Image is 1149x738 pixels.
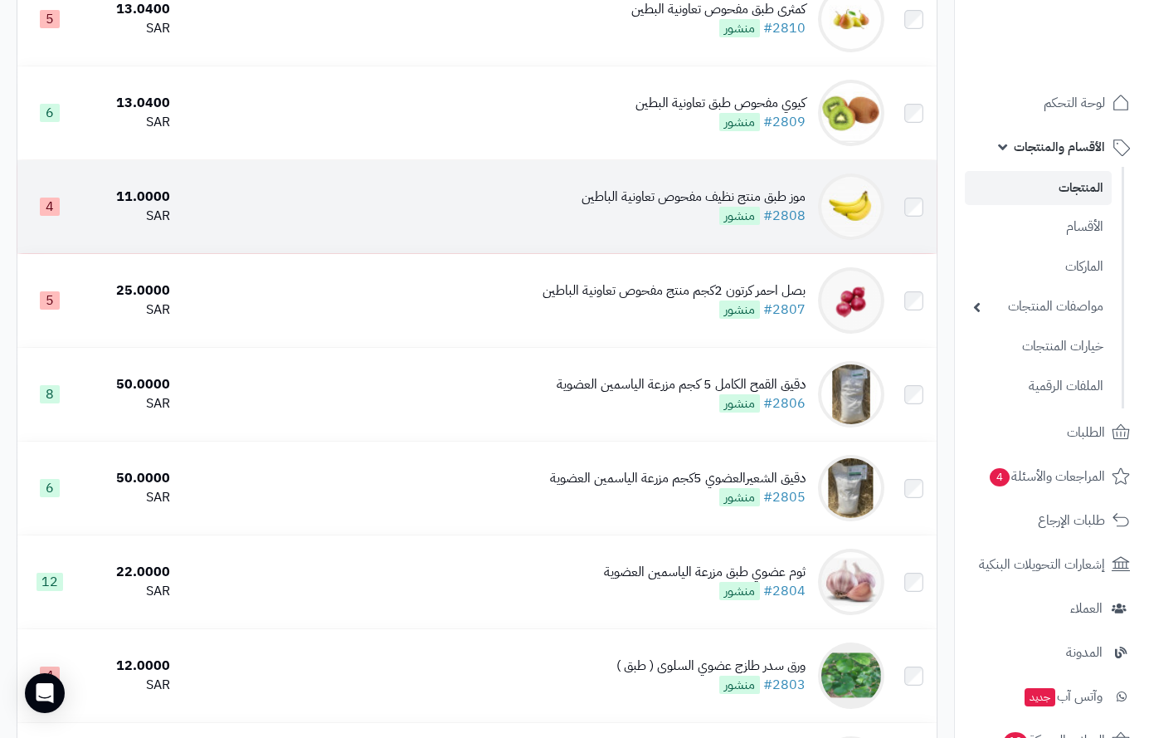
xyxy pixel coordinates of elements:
div: SAR [89,676,169,695]
span: الطلبات [1067,421,1105,444]
span: منشور [719,207,760,225]
span: 4 [40,198,60,216]
div: SAR [89,488,169,507]
div: SAR [89,19,169,38]
a: الماركات [965,249,1112,285]
div: ورق سدر طازج عضوي السلوى ( طبق ) [616,657,806,676]
div: Open Intercom Messenger [25,673,65,713]
span: 5 [40,291,60,310]
div: SAR [89,301,169,320]
div: SAR [89,582,169,601]
a: الأقسام [965,209,1112,245]
span: إشعارات التحويلات البنكية [979,553,1105,576]
a: #2807 [763,300,806,320]
a: #2804 [763,581,806,601]
span: طلبات الإرجاع [1038,509,1105,532]
div: بصل احمر كرتون 2كجم منتج مفحوص تعاونية الباطين [543,281,806,301]
span: منشور [719,394,760,413]
a: #2803 [763,675,806,695]
div: 50.0000 [89,469,169,488]
a: #2810 [763,18,806,38]
span: 4 [990,468,1010,486]
a: خيارات المنتجات [965,329,1112,364]
div: دقيق القمح الكامل 5 كجم مزرعة الياسمين العضوية [557,375,806,394]
span: منشور [719,582,760,600]
a: الملفات الرقمية [965,369,1112,404]
div: دقيق الشعيرالعضوي 5كجم مزرعة الياسمين العضوية [550,469,806,488]
span: الأقسام والمنتجات [1014,135,1105,159]
div: SAR [89,207,169,226]
span: منشور [719,676,760,694]
div: 25.0000 [89,281,169,301]
a: وآتس آبجديد [965,677,1139,716]
img: ورق سدر طازج عضوي السلوى ( طبق ) [818,643,884,709]
span: العملاء [1070,597,1103,620]
a: المنتجات [965,171,1112,205]
span: منشور [719,488,760,506]
div: 50.0000 [89,375,169,394]
a: طلبات الإرجاع [965,501,1139,540]
span: منشور [719,19,760,37]
div: SAR [89,394,169,413]
span: المدونة [1066,641,1103,664]
img: كيوي مفحوص طبق تعاونية البطين [818,80,884,146]
div: موز طبق منتج نظيف مفحوص تعاونية الباطين [582,188,806,207]
a: #2809 [763,112,806,132]
img: logo-2.png [1036,42,1133,77]
div: 22.0000 [89,563,169,582]
div: ثوم عضوي طبق مزرعة الياسمين العضوية [604,563,806,582]
div: 13.0400 [89,94,169,113]
div: 11.0000 [89,188,169,207]
a: #2808 [763,206,806,226]
div: 12.0000 [89,657,169,676]
span: 6 [40,104,60,122]
span: لوحة التحكم [1044,91,1105,115]
a: المراجعات والأسئلة4 [965,457,1139,496]
a: مواصفات المنتجات [965,289,1112,325]
img: ثوم عضوي طبق مزرعة الياسمين العضوية [818,549,884,615]
img: دقيق الشعيرالعضوي 5كجم مزرعة الياسمين العضوية [818,455,884,521]
img: بصل احمر كرتون 2كجم منتج مفحوص تعاونية الباطين [818,267,884,334]
img: دقيق القمح الكامل 5 كجم مزرعة الياسمين العضوية [818,361,884,428]
span: جديد [1025,688,1055,706]
a: إشعارات التحويلات البنكية [965,545,1139,584]
a: المدونة [965,633,1139,672]
span: 6 [40,479,60,497]
div: كيوي مفحوص طبق تعاونية البطين [635,94,806,113]
span: 4 [40,667,60,685]
span: وآتس آب [1023,685,1103,708]
a: العملاء [965,589,1139,628]
span: منشور [719,113,760,131]
span: 5 [40,10,60,28]
a: #2806 [763,393,806,413]
span: 12 [37,573,63,591]
img: موز طبق منتج نظيف مفحوص تعاونية الباطين [818,174,884,240]
a: الطلبات [965,413,1139,452]
a: #2805 [763,487,806,507]
a: لوحة التحكم [965,83,1139,123]
div: SAR [89,113,169,132]
span: منشور [719,301,760,319]
span: 8 [40,385,60,403]
span: المراجعات والأسئلة [988,465,1105,488]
